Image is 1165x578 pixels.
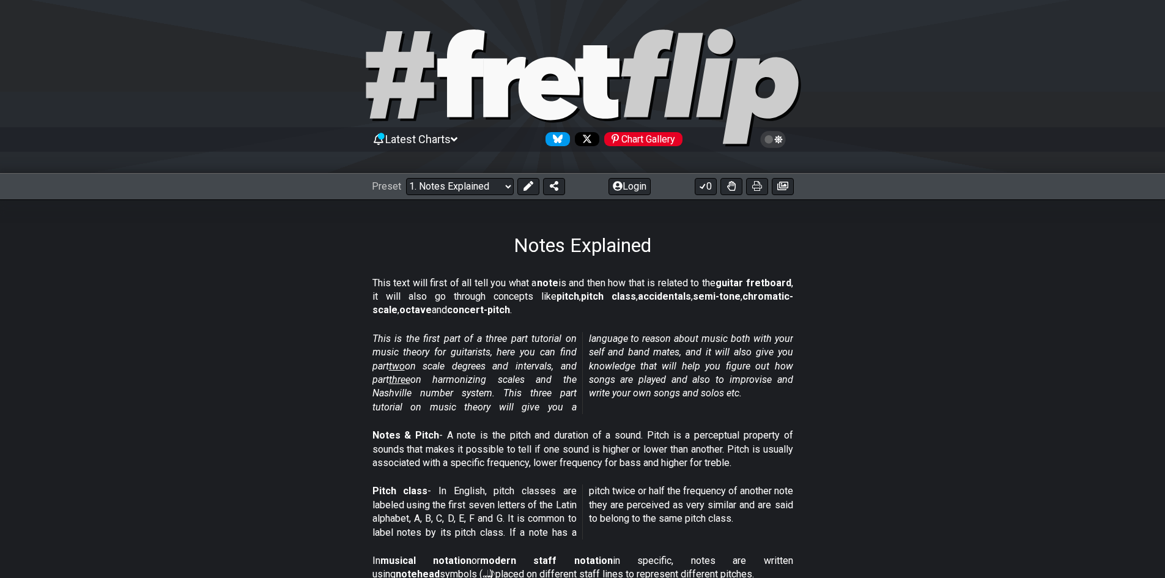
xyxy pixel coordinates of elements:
strong: musical notation [380,555,472,566]
div: Chart Gallery [604,132,682,146]
span: two [389,360,405,372]
span: Latest Charts [385,133,451,146]
a: #fretflip at Pinterest [599,132,682,146]
strong: pitch [557,291,579,302]
strong: accidentals [638,291,691,302]
strong: note [537,277,558,289]
button: Create image [772,178,794,195]
strong: Pitch class [372,485,428,497]
button: Login [608,178,651,195]
em: This is the first part of a three part tutorial on music theory for guitarists, here you can find... [372,333,793,413]
a: Follow #fretflip at X [570,132,599,146]
strong: modern staff notation [480,555,613,566]
span: three [389,374,410,385]
strong: guitar fretboard [716,277,791,289]
p: This text will first of all tell you what a is and then how that is related to the , it will also... [372,276,793,317]
strong: concert-pitch [447,304,510,316]
p: - In English, pitch classes are labeled using the first seven letters of the Latin alphabet, A, B... [372,484,793,539]
strong: Notes & Pitch [372,429,439,441]
button: Print [746,178,768,195]
h1: Notes Explained [514,234,651,257]
span: Toggle light / dark theme [766,134,780,145]
p: - A note is the pitch and duration of a sound. Pitch is a perceptual property of sounds that make... [372,429,793,470]
button: Edit Preset [517,178,539,195]
strong: semi-tone [693,291,741,302]
button: Toggle Dexterity for all fretkits [720,178,742,195]
strong: pitch class [581,291,636,302]
span: Preset [372,180,401,192]
strong: octave [399,304,432,316]
select: Preset [406,178,514,195]
button: Share Preset [543,178,565,195]
a: Follow #fretflip at Bluesky [541,132,570,146]
button: 0 [695,178,717,195]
